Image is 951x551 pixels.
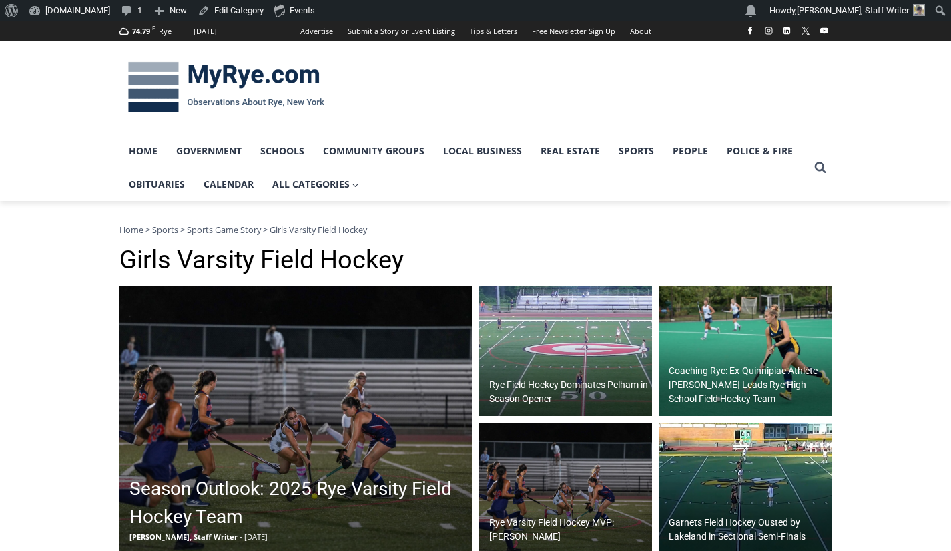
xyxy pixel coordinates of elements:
img: (PHOTO: MyRye.com 2024 Head Intern, Editor and now Staff Writer Charlie Morris. Contributed.)Char... [913,4,925,16]
a: Coaching Rye: Ex-Quinnipiac Athlete [PERSON_NAME] Leads Rye High School Field Hockey Team [659,286,832,417]
span: Girls Varsity Field Hockey [270,224,367,236]
a: Local Business [434,134,531,168]
span: All Categories [272,177,359,192]
a: People [663,134,717,168]
a: Government [167,134,251,168]
a: Obituaries [119,168,194,201]
a: X [798,23,814,39]
span: [PERSON_NAME], Staff Writer [129,532,238,542]
a: Sports Game Story [187,224,261,236]
a: Sports [609,134,663,168]
img: MyRye.com [119,53,333,122]
button: View Search Form [808,156,832,180]
h1: Girls Varsity Field Hockey [119,245,832,276]
h2: Rye Field Hockey Dominates Pelham in Season Opener [489,378,649,406]
h2: Rye Varsity Field Hockey MVP: [PERSON_NAME] [489,516,649,544]
h2: Coaching Rye: Ex-Quinnipiac Athlete [PERSON_NAME] Leads Rye High School Field Hockey Team [669,364,829,406]
a: All Categories [263,168,368,201]
a: Police & Fire [717,134,802,168]
a: Submit a Story or Event Listing [340,21,462,41]
span: > [145,224,150,236]
a: Home [119,134,167,168]
span: > [263,224,268,236]
a: Community Groups [314,134,434,168]
a: Tips & Letters [462,21,525,41]
span: [DATE] [244,532,268,542]
a: YouTube [816,23,832,39]
a: Sports [152,224,178,236]
nav: Secondary Navigation [293,21,659,41]
a: Home [119,224,143,236]
img: (PHOTO: Valerie Perkins played field hockey at Quinnipiac University. Contributed.) [659,286,832,417]
nav: Breadcrumbs [119,223,832,236]
img: (PHOTO: The Rye Girls Field Hockey Team defeated Pelham 3-0 on Tuesday to move to 3-0 in 2024.) [479,286,653,417]
nav: Primary Navigation [119,134,808,202]
span: [PERSON_NAME], Staff Writer [797,5,909,15]
span: - [240,532,242,542]
a: Advertise [293,21,340,41]
a: Calendar [194,168,263,201]
a: Schools [251,134,314,168]
span: 74.79 [132,26,150,36]
div: Rye [159,25,172,37]
a: Linkedin [779,23,795,39]
h2: Season Outlook: 2025 Rye Varsity Field Hockey Team [129,475,469,531]
a: Real Estate [531,134,609,168]
span: F [152,24,155,31]
span: > [180,224,185,236]
a: Rye Field Hockey Dominates Pelham in Season Opener [479,286,653,417]
div: [DATE] [194,25,217,37]
a: Facebook [742,23,758,39]
a: About [623,21,659,41]
h2: Garnets Field Hockey Ousted by Lakeland in Sectional Semi-Finals [669,516,829,544]
a: Free Newsletter Sign Up [525,21,623,41]
a: Instagram [761,23,777,39]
